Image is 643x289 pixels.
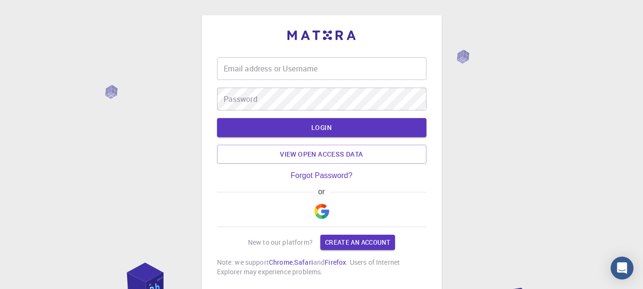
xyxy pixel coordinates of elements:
[291,171,353,180] a: Forgot Password?
[314,204,329,219] img: Google
[294,258,313,267] a: Safari
[325,258,346,267] a: Firefox
[320,235,395,250] a: Create an account
[611,257,633,279] div: Open Intercom Messenger
[217,118,426,137] button: LOGIN
[217,258,426,277] p: Note: we support , and . Users of Internet Explorer may experience problems.
[314,188,329,196] span: or
[269,258,293,267] a: Chrome
[248,238,313,247] p: New to our platform?
[217,145,426,164] a: View open access data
